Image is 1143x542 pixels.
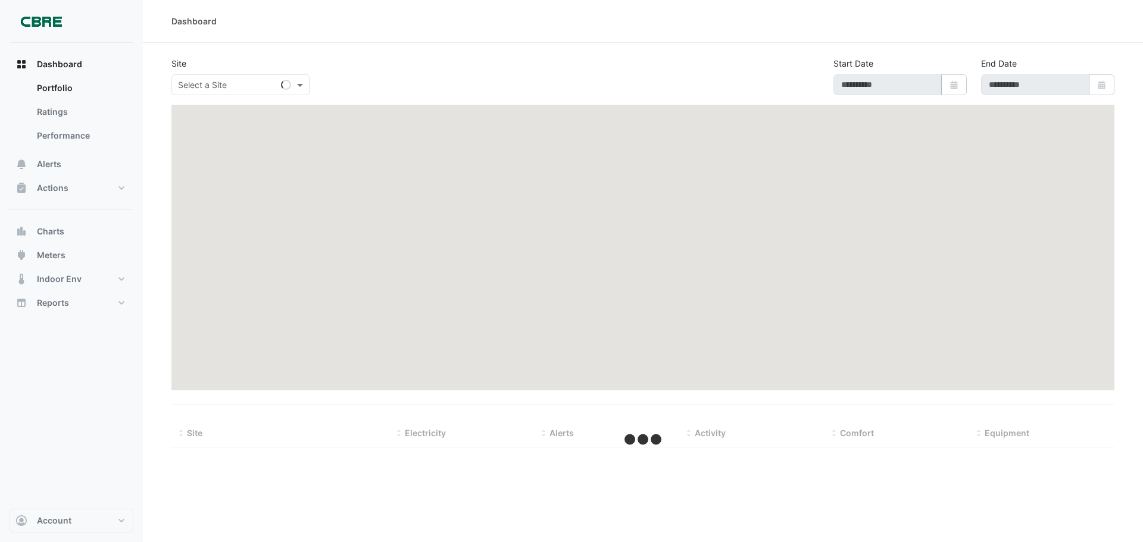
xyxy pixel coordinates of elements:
span: Comfort [840,428,874,438]
span: Equipment [985,428,1029,438]
span: Alerts [549,428,574,438]
app-icon: Actions [15,182,27,194]
app-icon: Meters [15,249,27,261]
a: Performance [27,124,133,148]
app-icon: Charts [15,225,27,237]
button: Account [10,509,133,532]
img: Company Logo [14,10,68,33]
button: Charts [10,220,133,243]
button: Reports [10,291,133,315]
span: Charts [37,225,64,237]
app-icon: Dashboard [15,58,27,70]
app-icon: Alerts [15,158,27,170]
span: Reports [37,297,69,309]
span: Activity [695,428,726,438]
span: Meters [37,249,65,261]
app-icon: Reports [15,297,27,309]
button: Alerts [10,152,133,176]
label: Start Date [833,57,873,70]
button: Dashboard [10,52,133,76]
button: Indoor Env [10,267,133,291]
span: Indoor Env [37,273,82,285]
span: Alerts [37,158,61,170]
a: Ratings [27,100,133,124]
div: Dashboard [10,76,133,152]
span: Site [187,428,202,438]
button: Actions [10,176,133,200]
a: Portfolio [27,76,133,100]
button: Meters [10,243,133,267]
span: Electricity [405,428,446,438]
label: Site [171,57,186,70]
app-icon: Indoor Env [15,273,27,285]
span: Actions [37,182,68,194]
span: Account [37,515,71,527]
span: Dashboard [37,58,82,70]
label: End Date [981,57,1017,70]
div: Dashboard [171,15,217,27]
